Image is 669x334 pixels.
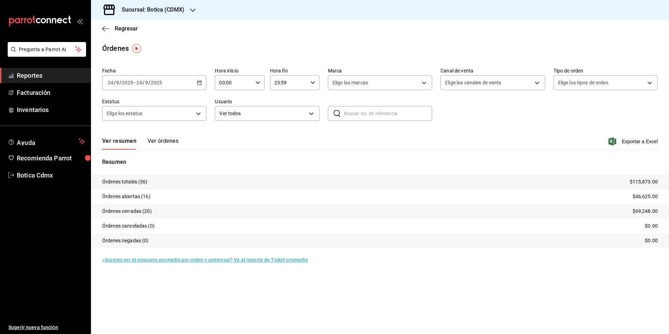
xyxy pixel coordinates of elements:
[102,237,149,244] p: Órdenes negadas (0)
[136,80,142,85] input: --
[645,237,658,244] p: $0.00
[445,79,501,86] span: Elige los canales de venta
[8,324,85,331] span: Sugerir nueva función
[332,79,368,86] span: Elige las marcas
[121,80,133,85] input: ----
[17,105,85,114] span: Inventarios
[102,178,148,186] p: Órdenes totales (36)
[215,68,264,73] label: Hora inicio
[102,222,155,230] p: Órdenes canceladas (0)
[102,99,206,104] label: Estatus
[102,43,129,54] div: Órdenes
[554,68,658,73] label: Tipo de orden
[19,46,75,53] span: Pregunta a Parrot AI
[77,18,83,24] button: open_drawer_menu
[645,222,658,230] p: $0.00
[132,44,141,53] img: Tooltip marker
[102,138,136,149] button: Ver resumen
[116,6,184,14] h3: Sucursal: Botica (CDMX)
[17,137,76,146] span: Ayuda
[102,193,150,200] p: Órdenes abiertas (16)
[441,68,545,73] label: Canal de venta
[17,171,85,180] span: Botica Cdmx
[17,88,85,97] span: Facturación
[630,178,658,186] p: $115,873.00
[344,106,432,120] input: Buscar no. de referencia
[610,137,658,146] button: Exportar a Excel
[107,110,142,117] span: Elige los estatus
[102,68,206,73] label: Fecha
[115,25,138,32] span: Regresar
[102,25,138,32] button: Regresar
[116,80,119,85] input: --
[134,80,135,85] span: -
[219,110,306,117] span: Ver todos
[102,257,308,263] a: ¿Quieres ver el consumo promedio por orden y comensal? Ve al reporte de Ticket promedio
[102,138,178,149] div: navigation tabs
[142,80,145,85] span: /
[102,158,658,166] p: Resumen
[102,208,152,215] p: Órdenes cerradas (20)
[17,71,85,80] span: Reportes
[5,51,86,58] a: Pregunta a Parrot AI
[119,80,121,85] span: /
[148,138,178,149] button: Ver órdenes
[633,208,658,215] p: $69,248.00
[215,99,319,104] label: Usuario
[17,153,85,163] span: Recomienda Parrot
[558,79,608,86] span: Elige los tipos de orden
[114,80,116,85] span: /
[633,193,658,200] p: $46,625.00
[150,80,162,85] input: ----
[270,68,319,73] label: Hora fin
[148,80,150,85] span: /
[107,80,114,85] input: --
[8,42,86,57] button: Pregunta a Parrot AI
[145,80,148,85] input: --
[328,68,432,73] label: Marca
